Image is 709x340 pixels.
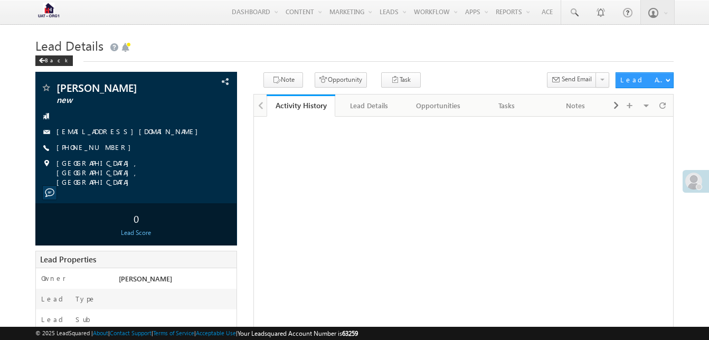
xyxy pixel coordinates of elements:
[335,95,404,117] a: Lead Details
[56,127,203,136] a: [EMAIL_ADDRESS][DOMAIN_NAME]
[38,228,234,238] div: Lead Score
[275,100,327,110] div: Activity History
[342,329,358,337] span: 63259
[196,329,236,336] a: Acceptable Use
[56,158,219,187] span: [GEOGRAPHIC_DATA], [GEOGRAPHIC_DATA], [GEOGRAPHIC_DATA]
[481,99,532,112] div: Tasks
[41,315,109,334] label: Lead Sub Source
[35,37,103,54] span: Lead Details
[56,95,181,106] span: new
[542,95,610,117] a: Notes
[404,95,473,117] a: Opportunities
[119,274,172,283] span: [PERSON_NAME]
[413,99,464,112] div: Opportunities
[35,328,358,338] span: © 2025 LeadSquared | | | | |
[56,143,136,153] span: [PHONE_NUMBER]
[35,3,62,21] img: Custom Logo
[267,95,335,117] a: Activity History
[620,75,665,84] div: Lead Actions
[56,82,181,93] span: [PERSON_NAME]
[35,55,73,66] div: Back
[616,72,674,88] button: Lead Actions
[38,209,234,228] div: 0
[547,72,597,88] button: Send Email
[40,254,96,265] span: Lead Properties
[41,273,66,283] label: Owner
[41,294,96,304] label: Lead Type
[381,72,421,88] button: Task
[473,95,542,117] a: Tasks
[93,329,108,336] a: About
[550,99,601,112] div: Notes
[263,72,303,88] button: Note
[562,74,592,84] span: Send Email
[110,329,152,336] a: Contact Support
[315,72,367,88] button: Opportunity
[344,99,394,112] div: Lead Details
[153,329,194,336] a: Terms of Service
[238,329,358,337] span: Your Leadsquared Account Number is
[35,55,78,64] a: Back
